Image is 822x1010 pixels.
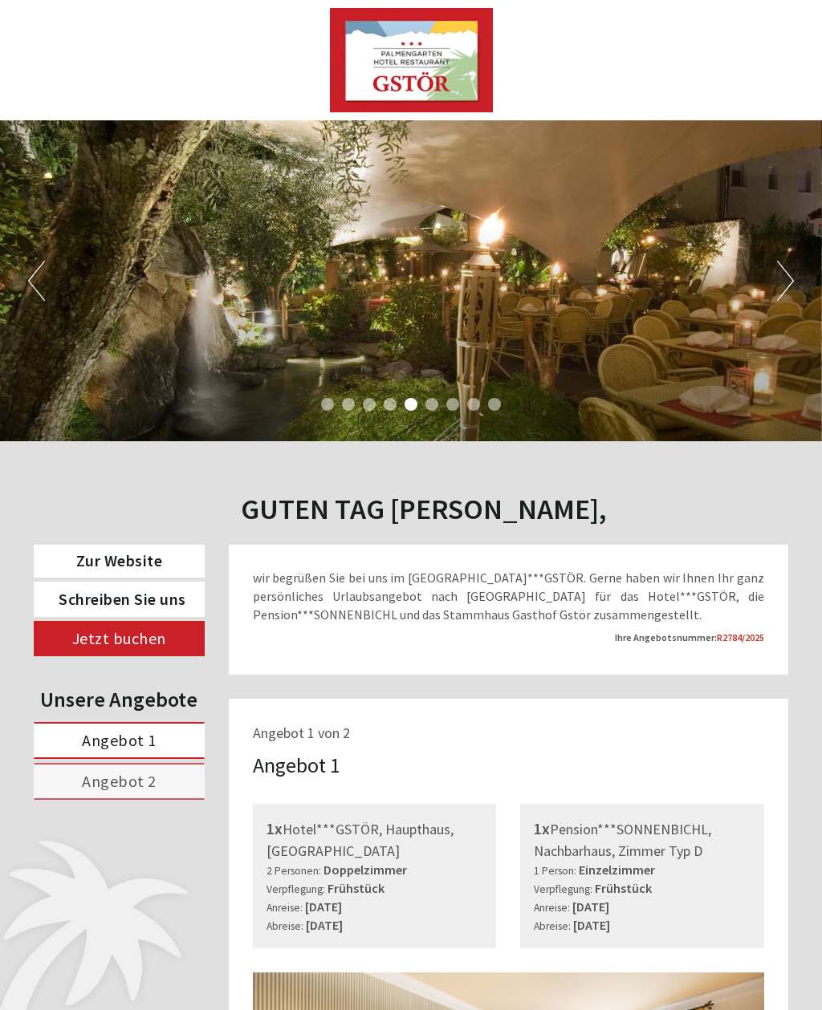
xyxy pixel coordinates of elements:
div: Unsere Angebote [34,684,205,714]
span: Angebot 1 [82,730,157,750]
a: Schreiben Sie uns [34,582,205,617]
b: Einzelzimmer [579,862,655,878]
button: Senden [409,416,512,451]
div: Hotel***GSTÖR, Haupthaus, [GEOGRAPHIC_DATA] [267,817,483,861]
a: Zur Website [34,545,205,578]
p: wir begrüßen Sie bei uns im [GEOGRAPHIC_DATA]***GSTÖR. Gerne haben wir Ihnen Ihr ganz persönliche... [253,569,765,624]
small: Anreise: [534,901,570,915]
button: Next [777,261,794,301]
a: Jetzt buchen [34,621,205,656]
small: Anreise: [267,901,303,915]
small: 20:13 [24,78,247,89]
small: Verpflegung: [534,882,592,896]
small: Abreise: [267,919,303,933]
h1: Guten Tag [PERSON_NAME], [241,493,607,525]
b: [DATE] [573,917,610,933]
b: Doppelzimmer [324,862,407,878]
b: Frühstück [595,880,652,896]
small: Verpflegung: [267,882,325,896]
small: 2 Personen: [267,864,321,878]
span: R2784/2025 [717,631,764,643]
div: Pension***SONNENBICHL, Nachbarhaus, Zimmer Typ D [534,817,751,861]
b: [DATE] [572,898,609,915]
strong: Ihre Angebotsnummer: [615,631,764,643]
b: [DATE] [305,898,342,915]
span: Angebot 2 [82,771,157,791]
button: Previous [28,261,45,301]
span: Angebot 1 von 2 [253,724,350,742]
div: [DATE] [227,12,285,39]
b: Frühstück [328,880,385,896]
div: Angebot 1 [253,750,340,780]
small: 1 Person: [534,864,576,878]
b: 1x [267,818,283,838]
div: PALMENGARTEN Hotel GSTÖR [24,47,247,59]
b: [DATE] [306,917,343,933]
small: Abreise: [534,919,571,933]
div: Guten Tag, wie können wir Ihnen helfen? [12,43,255,92]
b: 1x [534,818,550,838]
